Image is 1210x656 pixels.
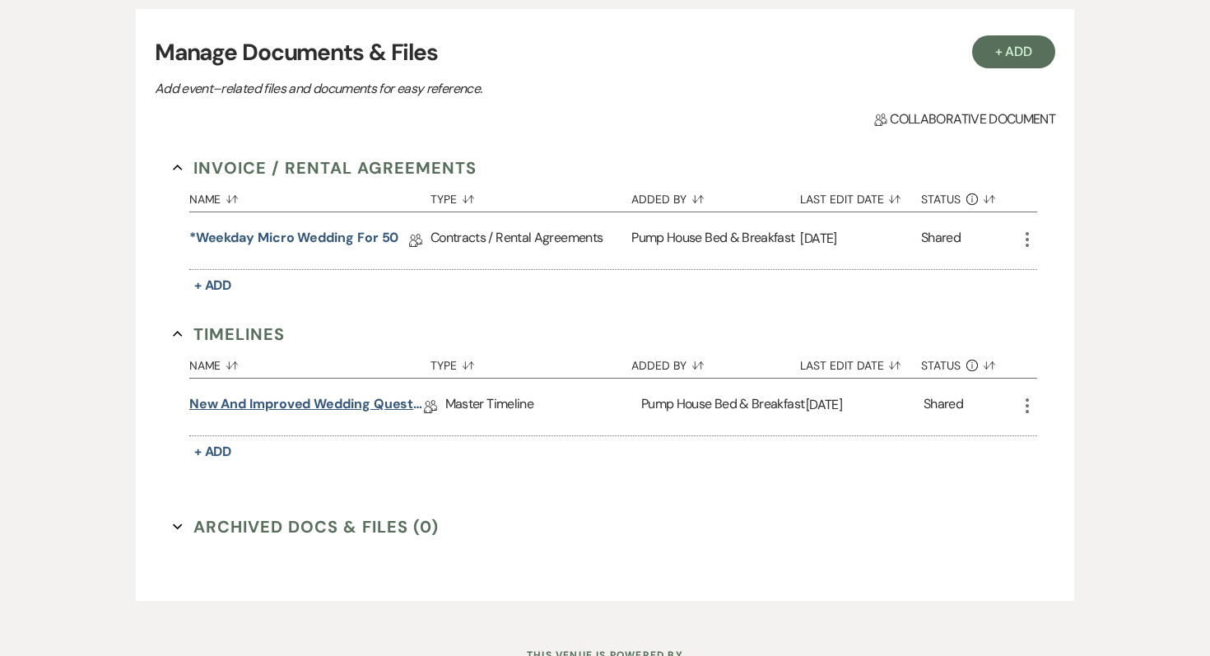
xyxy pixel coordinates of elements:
[800,228,921,249] p: [DATE]
[173,514,439,539] button: Archived Docs & Files (0)
[189,440,237,463] button: + Add
[194,277,232,294] span: + Add
[800,347,921,378] button: Last Edit Date
[921,180,1017,212] button: Status
[189,274,237,297] button: + Add
[972,35,1056,68] button: + Add
[631,212,800,269] div: Pump House Bed & Breakfast
[189,347,430,378] button: Name
[155,35,1055,70] h3: Manage Documents & Files
[924,394,963,420] div: Shared
[874,109,1055,129] span: Collaborative document
[921,360,961,371] span: Status
[430,212,631,269] div: Contracts / Rental Agreements
[806,394,924,416] p: [DATE]
[445,379,641,435] div: Master Timeline
[921,193,961,205] span: Status
[921,228,961,254] div: Shared
[194,443,232,460] span: + Add
[430,347,631,378] button: Type
[430,180,631,212] button: Type
[631,180,800,212] button: Added By
[155,78,731,100] p: Add event–related files and documents for easy reference.
[800,180,921,212] button: Last Edit Date
[189,228,399,254] a: *Weekday Micro Wedding for 50
[631,347,800,378] button: Added By
[921,347,1017,378] button: Status
[173,322,285,347] button: Timelines
[189,180,430,212] button: Name
[173,156,477,180] button: Invoice / Rental Agreements
[189,394,424,420] a: New and improved Wedding Questionnaire
[641,379,806,435] div: Pump House Bed & Breakfast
